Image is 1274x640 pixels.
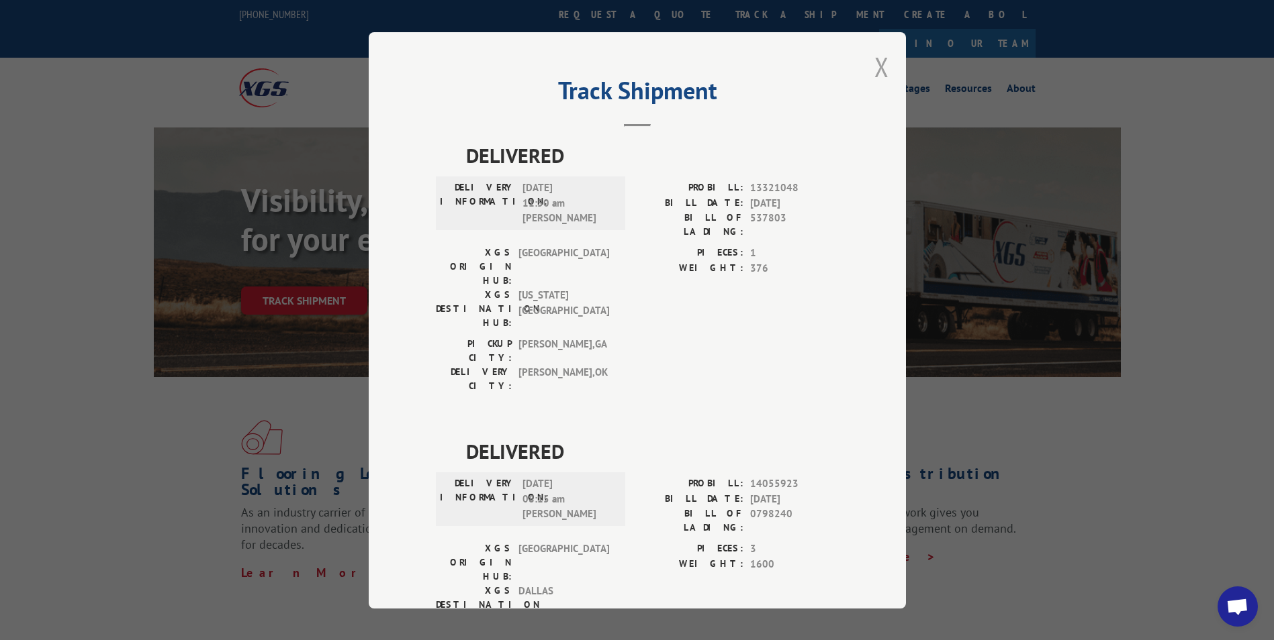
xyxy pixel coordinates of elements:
span: 1 [750,246,839,261]
span: 3 [750,541,839,557]
label: BILL OF LADING: [637,506,743,535]
span: [US_STATE][GEOGRAPHIC_DATA] [518,288,609,330]
span: DALLAS [518,584,609,626]
label: PROBILL: [637,180,743,196]
span: [DATE] [750,195,839,211]
span: [DATE] [750,491,839,506]
label: XGS ORIGIN HUB: [436,541,512,584]
span: [PERSON_NAME] , GA [518,337,609,365]
span: [PERSON_NAME] , OK [518,365,609,393]
span: DELIVERED [466,140,839,170]
span: DELIVERED [466,436,839,466]
label: PROBILL: [637,476,743,492]
span: 537803 [750,211,839,239]
span: [GEOGRAPHIC_DATA] [518,541,609,584]
h2: Track Shipment [436,81,839,107]
label: DELIVERY INFORMATION: [440,476,516,522]
label: PIECES: [637,541,743,557]
span: 13321048 [750,180,839,196]
span: 14055923 [750,476,839,492]
label: XGS DESTINATION HUB: [436,584,512,626]
span: 1600 [750,556,839,572]
span: 376 [750,260,839,276]
label: PIECES: [637,246,743,261]
label: DELIVERY INFORMATION: [440,180,516,226]
label: WEIGHT: [637,260,743,276]
div: Open chat [1218,586,1258,627]
label: BILL DATE: [637,195,743,211]
label: BILL OF LADING: [637,211,743,239]
button: Close modal [874,49,889,85]
span: 0798240 [750,506,839,535]
label: WEIGHT: [637,556,743,572]
span: [GEOGRAPHIC_DATA] [518,246,609,288]
span: [DATE] 08:15 am [PERSON_NAME] [522,476,613,522]
label: XGS ORIGIN HUB: [436,246,512,288]
label: XGS DESTINATION HUB: [436,288,512,330]
span: [DATE] 11:50 am [PERSON_NAME] [522,180,613,226]
label: BILL DATE: [637,491,743,506]
label: DELIVERY CITY: [436,365,512,393]
label: PICKUP CITY: [436,337,512,365]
